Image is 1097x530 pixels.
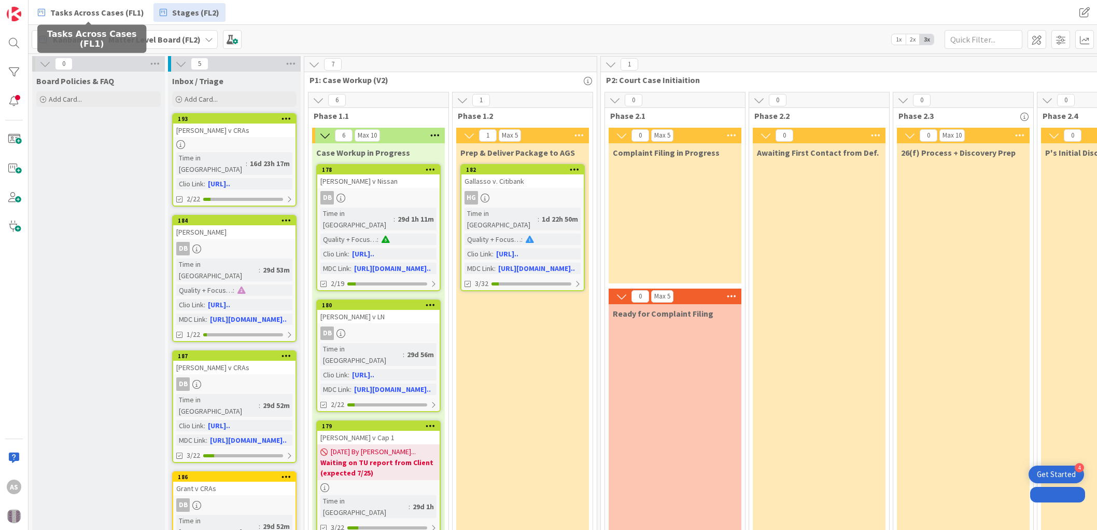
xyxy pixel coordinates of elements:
[317,174,440,188] div: [PERSON_NAME] v Nissan
[350,384,351,395] span: :
[153,3,226,22] a: Stages (FL2)
[320,234,377,245] div: Quality + Focus Level
[172,76,223,86] span: Inbox / Triage
[354,264,431,273] a: [URL][DOMAIN_NAME]..
[178,473,296,481] div: 186
[461,174,584,188] div: Gallasso v. Citibank
[206,434,207,446] span: :
[233,284,234,296] span: :
[324,58,342,71] span: 7
[475,278,488,289] span: 3/32
[320,457,437,478] b: Waiting on TU report from Client (expected 7/25)
[176,394,259,417] div: Time in [GEOGRAPHIC_DATA]
[210,315,287,324] a: [URL][DOMAIN_NAME]..
[465,234,521,245] div: Quality + Focus Level
[310,75,584,85] span: P1: Case Workup (V2)
[314,111,435,121] span: Phase 1.1
[7,7,21,21] img: Visit kanbanzone.com
[494,263,496,274] span: :
[187,194,200,205] span: 2/22
[317,165,440,174] div: 178
[32,3,150,22] a: Tasks Across Cases (FL1)
[920,129,937,142] span: 0
[320,208,393,230] div: Time in [GEOGRAPHIC_DATA]
[943,133,962,138] div: Max 10
[187,450,200,461] span: 3/22
[461,191,584,205] div: HG
[317,310,440,323] div: [PERSON_NAME] v LN
[479,129,497,142] span: 1
[460,147,575,158] span: Prep & Deliver Package to AGS
[1029,466,1084,483] div: Open Get Started checklist, remaining modules: 4
[36,76,114,86] span: Board Policies & FAQ
[173,216,296,239] div: 184[PERSON_NAME]
[625,94,642,106] span: 0
[173,472,296,482] div: 186
[176,377,190,391] div: DB
[322,166,440,173] div: 178
[172,113,297,207] a: 193[PERSON_NAME] v CRAsTime in [GEOGRAPHIC_DATA]:16d 23h 17mClio Link:[URL]..2/22
[906,34,920,45] span: 2x
[176,434,206,446] div: MDC Link
[348,369,349,380] span: :
[176,152,246,175] div: Time in [GEOGRAPHIC_DATA]
[317,431,440,444] div: [PERSON_NAME] v Cap 1
[178,115,296,123] div: 193
[320,263,350,274] div: MDC Link
[173,225,296,239] div: [PERSON_NAME]
[172,215,297,342] a: 184[PERSON_NAME]DBTime in [GEOGRAPHIC_DATA]:29d 53mQuality + Focus Level:Clio Link:[URL]..MDC Lin...
[173,124,296,137] div: [PERSON_NAME] v CRAs
[320,191,334,205] div: DB
[176,242,190,255] div: DB
[898,111,1020,121] span: Phase 2.3
[317,191,440,205] div: DB
[461,165,584,188] div: 182Gallasso v. Citibank
[1037,469,1076,480] div: Get Started
[776,129,793,142] span: 0
[208,179,230,188] a: [URL]..
[498,264,575,273] a: [URL][DOMAIN_NAME]..
[246,158,247,169] span: :
[331,446,416,457] span: [DATE] By [PERSON_NAME]...
[187,329,200,340] span: 1/22
[377,234,378,245] span: :
[458,111,580,121] span: Phase 1.2
[206,314,207,325] span: :
[465,248,492,260] div: Clio Link
[610,111,732,121] span: Phase 2.1
[335,129,353,142] span: 6
[259,264,260,276] span: :
[320,248,348,260] div: Clio Link
[204,178,205,189] span: :
[631,290,649,303] span: 0
[178,217,296,224] div: 184
[204,420,205,431] span: :
[176,284,233,296] div: Quality + Focus Level
[331,278,344,289] span: 2/19
[247,158,292,169] div: 16d 23h 17m
[466,166,584,173] div: 182
[173,472,296,495] div: 186Grant v CRAs
[320,495,409,518] div: Time in [GEOGRAPHIC_DATA]
[204,299,205,310] span: :
[191,58,208,70] span: 5
[631,129,649,142] span: 0
[259,400,260,411] span: :
[521,234,523,245] span: :
[1075,463,1084,472] div: 4
[176,178,204,189] div: Clio Link
[317,422,440,444] div: 179[PERSON_NAME] v Cap 1
[320,343,403,366] div: Time in [GEOGRAPHIC_DATA]
[460,164,585,291] a: 182Gallasso v. CitibankHGTime in [GEOGRAPHIC_DATA]:1d 22h 50mQuality + Focus Level:Clio Link:[URL...
[55,58,73,70] span: 0
[172,6,219,19] span: Stages (FL2)
[173,498,296,512] div: DB
[461,165,584,174] div: 182
[178,352,296,360] div: 187
[320,369,348,380] div: Clio Link
[331,399,344,410] span: 2/22
[1057,94,1075,106] span: 0
[176,299,204,310] div: Clio Link
[410,501,437,512] div: 29d 1h
[352,370,374,379] a: [URL]..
